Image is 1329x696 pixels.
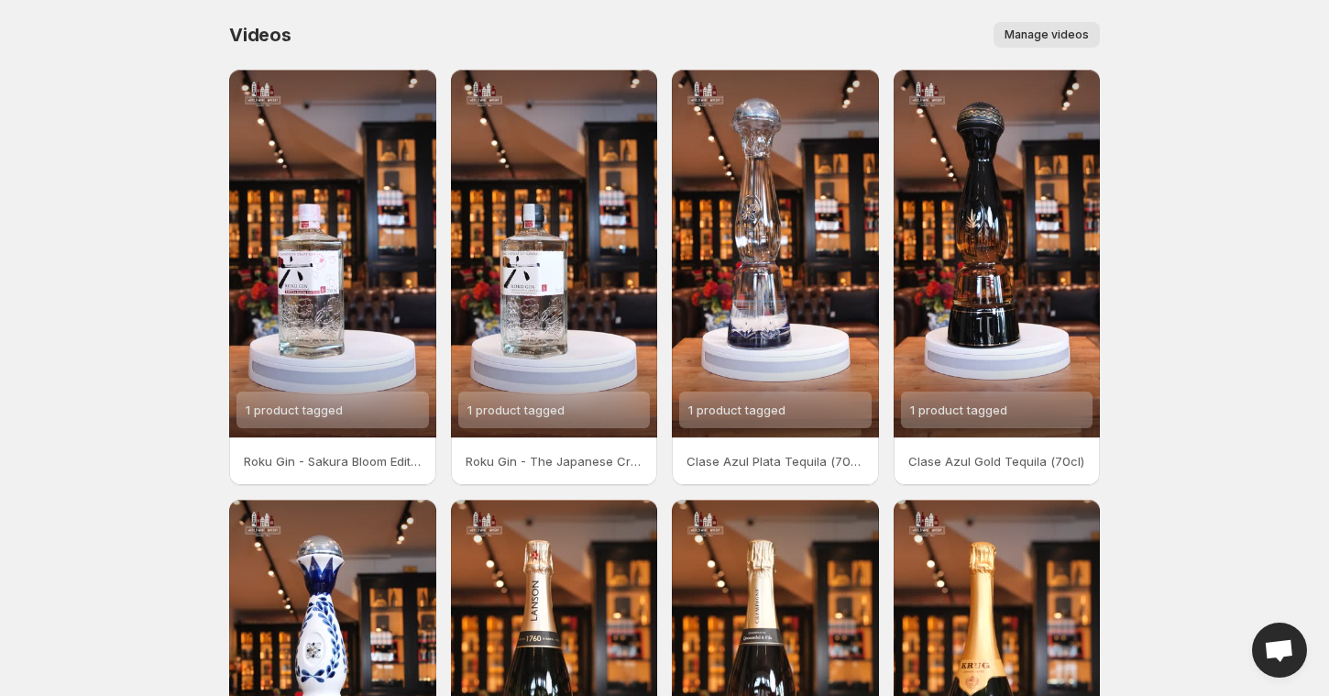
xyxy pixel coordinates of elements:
span: 1 product tagged [246,403,343,417]
span: Manage videos [1005,28,1089,42]
p: Clase Azul Gold Tequila (70cl) [908,452,1086,470]
span: 1 product tagged [688,403,785,417]
span: 1 product tagged [467,403,565,417]
p: Clase Azul Plata Tequila (70cl) [686,452,864,470]
p: Roku Gin - Sakura Bloom Edition 6 - The Seasonal Festival Collection - The Japanese Craft Gin (Su... [244,452,422,470]
div: Open chat [1252,623,1307,678]
p: Roku Gin - The Japanese Craft Gin (Suntory) 43% [466,452,643,470]
span: Videos [229,24,291,46]
span: 1 product tagged [910,403,1007,417]
button: Manage videos [994,22,1100,48]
